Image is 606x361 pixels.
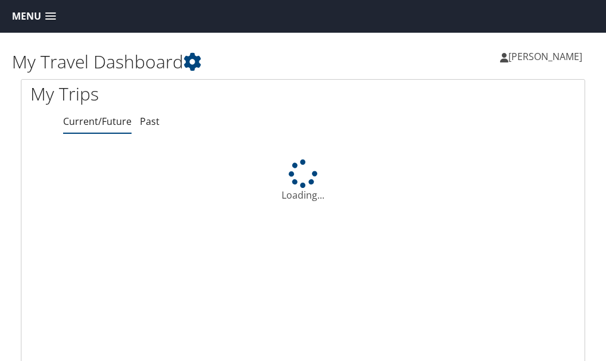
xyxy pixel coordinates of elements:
[6,7,62,26] a: Menu
[30,81,294,106] h1: My Trips
[63,115,132,128] a: Current/Future
[508,50,582,63] span: [PERSON_NAME]
[12,11,41,22] span: Menu
[140,115,160,128] a: Past
[21,159,585,202] div: Loading...
[500,39,594,74] a: [PERSON_NAME]
[12,49,303,74] h1: My Travel Dashboard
